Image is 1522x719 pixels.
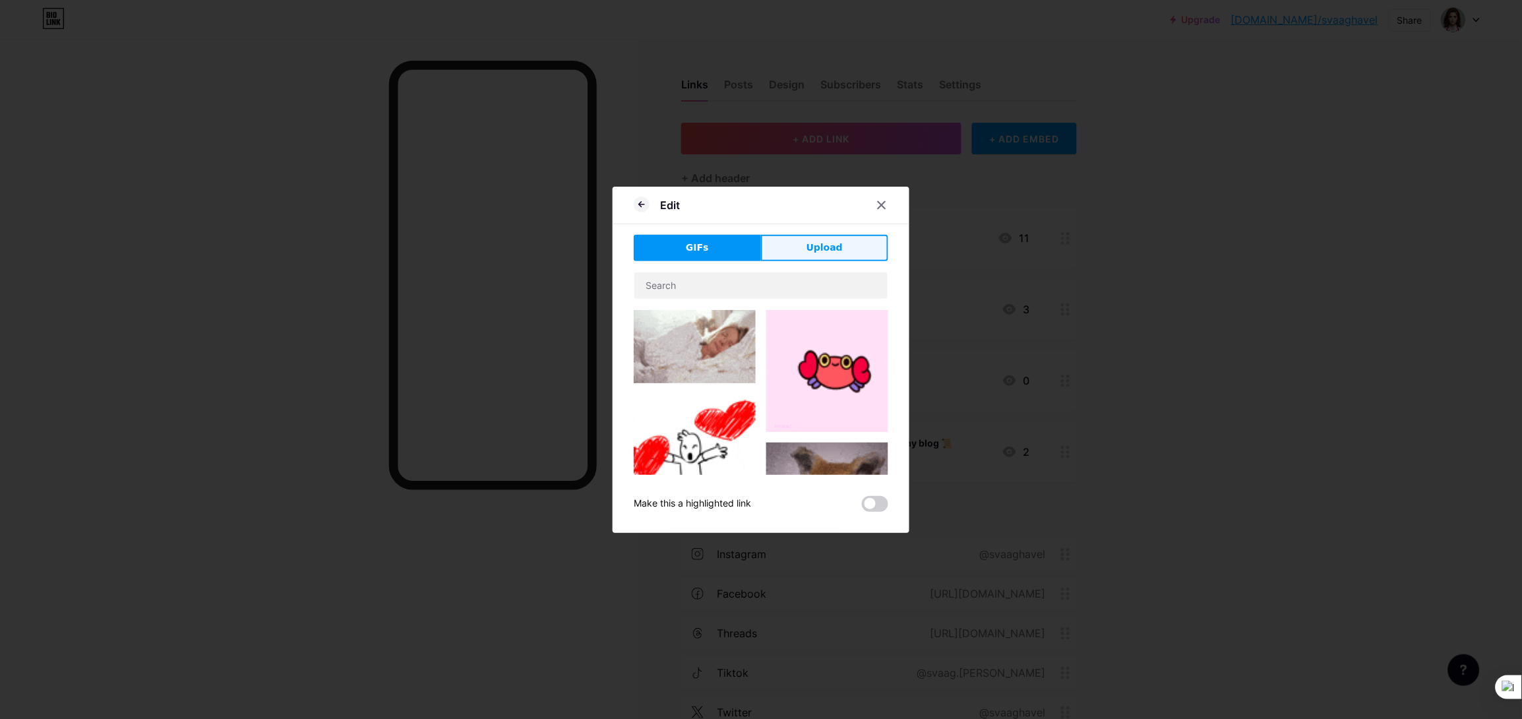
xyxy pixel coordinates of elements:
img: Gihpy [766,443,888,565]
input: Search [634,272,888,299]
button: GIFs [634,235,761,261]
div: Edit [660,197,680,213]
img: Gihpy [634,310,756,383]
span: Upload [807,241,843,255]
div: Make this a highlighted link [634,496,751,512]
span: GIFs [686,241,709,255]
button: Upload [761,235,888,261]
img: Gihpy [766,310,888,432]
img: Gihpy [634,394,756,484]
